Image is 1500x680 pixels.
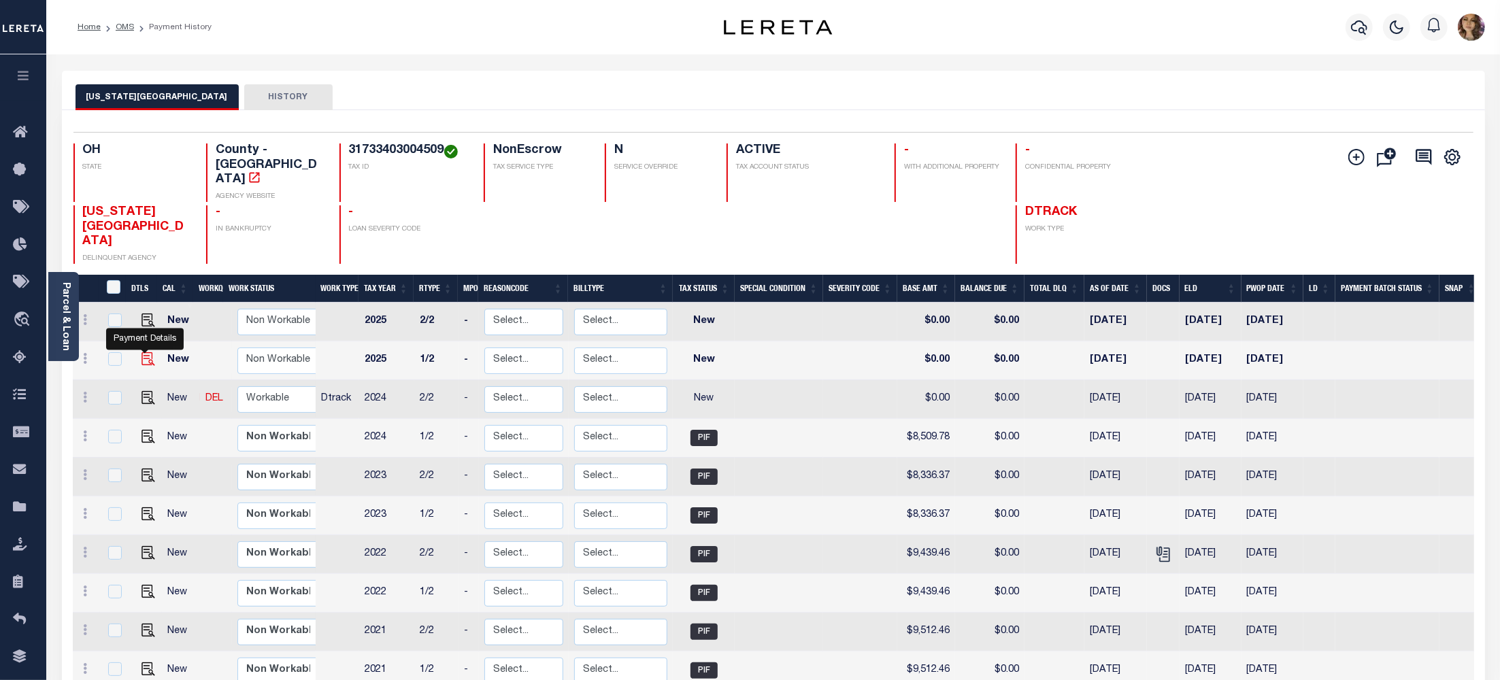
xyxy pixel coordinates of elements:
[690,585,718,601] span: PIF
[897,458,955,496] td: $8,336.37
[459,419,479,458] td: -
[1241,535,1304,574] td: [DATE]
[690,469,718,485] span: PIF
[614,143,710,158] h4: N
[244,84,333,110] button: HISTORY
[1180,419,1241,458] td: [DATE]
[478,275,568,303] th: ReasonCode: activate to sort column ascending
[83,254,190,264] p: DELINQUENT AGENCY
[359,496,414,535] td: 2023
[459,496,479,535] td: -
[106,328,184,350] div: Payment Details
[1241,458,1304,496] td: [DATE]
[690,662,718,679] span: PIF
[459,535,479,574] td: -
[316,380,359,419] td: Dtrack
[955,303,1024,341] td: $0.00
[414,303,459,341] td: 2/2
[1084,574,1147,613] td: [DATE]
[1024,275,1084,303] th: Total DLQ: activate to sort column ascending
[193,275,223,303] th: WorkQ
[955,275,1024,303] th: Balance Due: activate to sort column ascending
[157,275,193,303] th: CAL: activate to sort column ascending
[349,163,468,173] p: TAX ID
[162,458,200,496] td: New
[690,546,718,562] span: PIF
[162,496,200,535] td: New
[1180,613,1241,651] td: [DATE]
[162,419,200,458] td: New
[414,574,459,613] td: 1/2
[904,144,909,156] span: -
[955,380,1024,419] td: $0.00
[61,282,70,351] a: Parcel & Loan
[955,341,1024,380] td: $0.00
[1084,380,1147,419] td: [DATE]
[414,496,459,535] td: 1/2
[1241,341,1304,380] td: [DATE]
[162,574,200,613] td: New
[359,613,414,651] td: 2021
[955,613,1024,651] td: $0.00
[1147,275,1180,303] th: Docs
[1084,341,1147,380] td: [DATE]
[1180,341,1241,380] td: [DATE]
[349,206,354,218] span: -
[414,613,459,651] td: 2/2
[223,275,316,303] th: Work Status
[1084,496,1147,535] td: [DATE]
[955,419,1024,458] td: $0.00
[1180,275,1241,303] th: ELD: activate to sort column ascending
[1025,163,1133,173] p: CONFIDENTIAL PROPERTY
[1084,613,1147,651] td: [DATE]
[216,143,323,188] h4: County - [GEOGRAPHIC_DATA]
[736,163,878,173] p: TAX ACCOUNT STATUS
[735,275,823,303] th: Special Condition: activate to sort column ascending
[459,341,479,380] td: -
[724,20,833,35] img: logo-dark.svg
[690,624,718,640] span: PIF
[1241,275,1304,303] th: PWOP Date: activate to sort column ascending
[99,275,127,303] th: &nbsp;
[1335,275,1439,303] th: Payment Batch Status: activate to sort column ascending
[414,380,459,419] td: 2/2
[414,419,459,458] td: 1/2
[1180,458,1241,496] td: [DATE]
[1025,144,1030,156] span: -
[690,507,718,524] span: PIF
[162,341,200,380] td: New
[216,206,220,218] span: -
[1084,303,1147,341] td: [DATE]
[359,303,414,341] td: 2025
[955,458,1024,496] td: $0.00
[459,303,479,341] td: -
[1241,496,1304,535] td: [DATE]
[83,163,190,173] p: STATE
[1241,574,1304,613] td: [DATE]
[897,380,955,419] td: $0.00
[414,341,459,380] td: 1/2
[458,275,478,303] th: MPO
[1025,224,1133,235] p: WORK TYPE
[162,303,200,341] td: New
[1180,380,1241,419] td: [DATE]
[162,613,200,651] td: New
[1025,206,1077,218] span: DTRACK
[459,574,479,613] td: -
[897,303,955,341] td: $0.00
[1084,275,1147,303] th: As of Date: activate to sort column ascending
[459,613,479,651] td: -
[1241,419,1304,458] td: [DATE]
[568,275,673,303] th: BillType: activate to sort column ascending
[1303,275,1335,303] th: LD: activate to sort column ascending
[359,380,414,419] td: 2024
[736,143,878,158] h4: ACTIVE
[78,23,101,31] a: Home
[116,23,134,31] a: OMS
[1084,458,1147,496] td: [DATE]
[1439,275,1481,303] th: SNAP: activate to sort column ascending
[955,535,1024,574] td: $0.00
[83,206,184,248] span: [US_STATE][GEOGRAPHIC_DATA]
[897,496,955,535] td: $8,336.37
[83,143,190,158] h4: OH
